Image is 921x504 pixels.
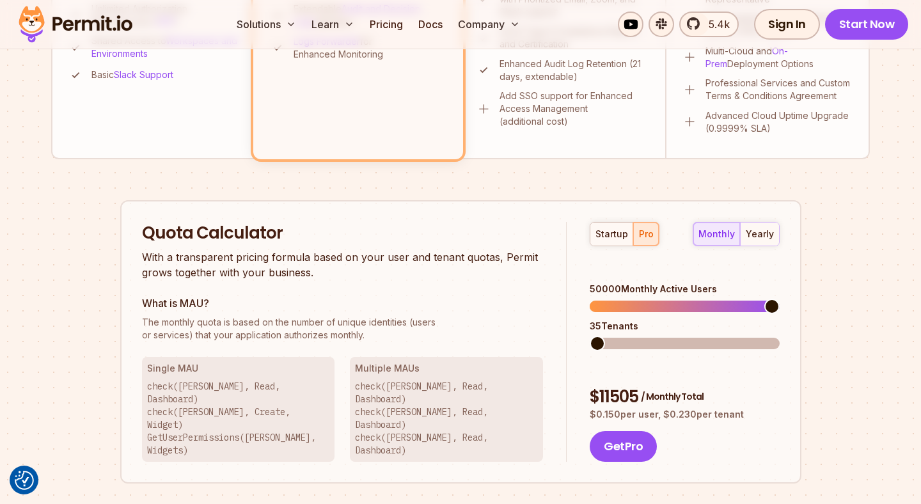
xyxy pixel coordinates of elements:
[142,316,544,329] span: The monthly quota is based on the number of unique identities (users
[500,90,650,128] p: Add SSO support for Enhanced Access Management (additional cost)
[142,249,544,280] p: With a transparent pricing formula based on your user and tenant quotas, Permit grows together wi...
[91,68,173,81] p: Basic
[590,408,779,421] p: $ 0.150 per user, $ 0.230 per tenant
[705,109,853,135] p: Advanced Cloud Uptime Upgrade (0.9999% SLA)
[746,228,774,240] div: yearly
[705,45,788,69] a: On-Prem
[679,12,739,37] a: 5.4k
[147,362,330,375] h3: Single MAU
[355,362,538,375] h3: Multiple MAUs
[15,471,34,490] img: Revisit consent button
[306,12,359,37] button: Learn
[15,471,34,490] button: Consent Preferences
[142,222,544,245] h2: Quota Calculator
[142,295,544,311] h3: What is MAU?
[701,17,730,32] span: 5.4k
[453,12,525,37] button: Company
[705,45,853,70] p: Multi-Cloud and Deployment Options
[595,228,628,240] div: startup
[705,77,853,102] p: Professional Services and Custom Terms & Conditions Agreement
[590,431,657,462] button: GetPro
[754,9,820,40] a: Sign In
[413,12,448,37] a: Docs
[365,12,408,37] a: Pricing
[590,386,779,409] div: $ 11505
[232,12,301,37] button: Solutions
[500,58,650,83] p: Enhanced Audit Log Retention (21 days, extendable)
[142,316,544,342] p: or services) that your application authorizes monthly.
[147,380,330,457] p: check([PERSON_NAME], Read, Dashboard) check([PERSON_NAME], Create, Widget) GetUserPermissions([PE...
[13,3,138,46] img: Permit logo
[355,380,538,457] p: check([PERSON_NAME], Read, Dashboard) check([PERSON_NAME], Read, Dashboard) check([PERSON_NAME], ...
[590,320,779,333] div: 35 Tenants
[641,390,704,403] span: / Monthly Total
[825,9,909,40] a: Start Now
[590,283,779,295] div: 50000 Monthly Active Users
[114,69,173,80] a: Slack Support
